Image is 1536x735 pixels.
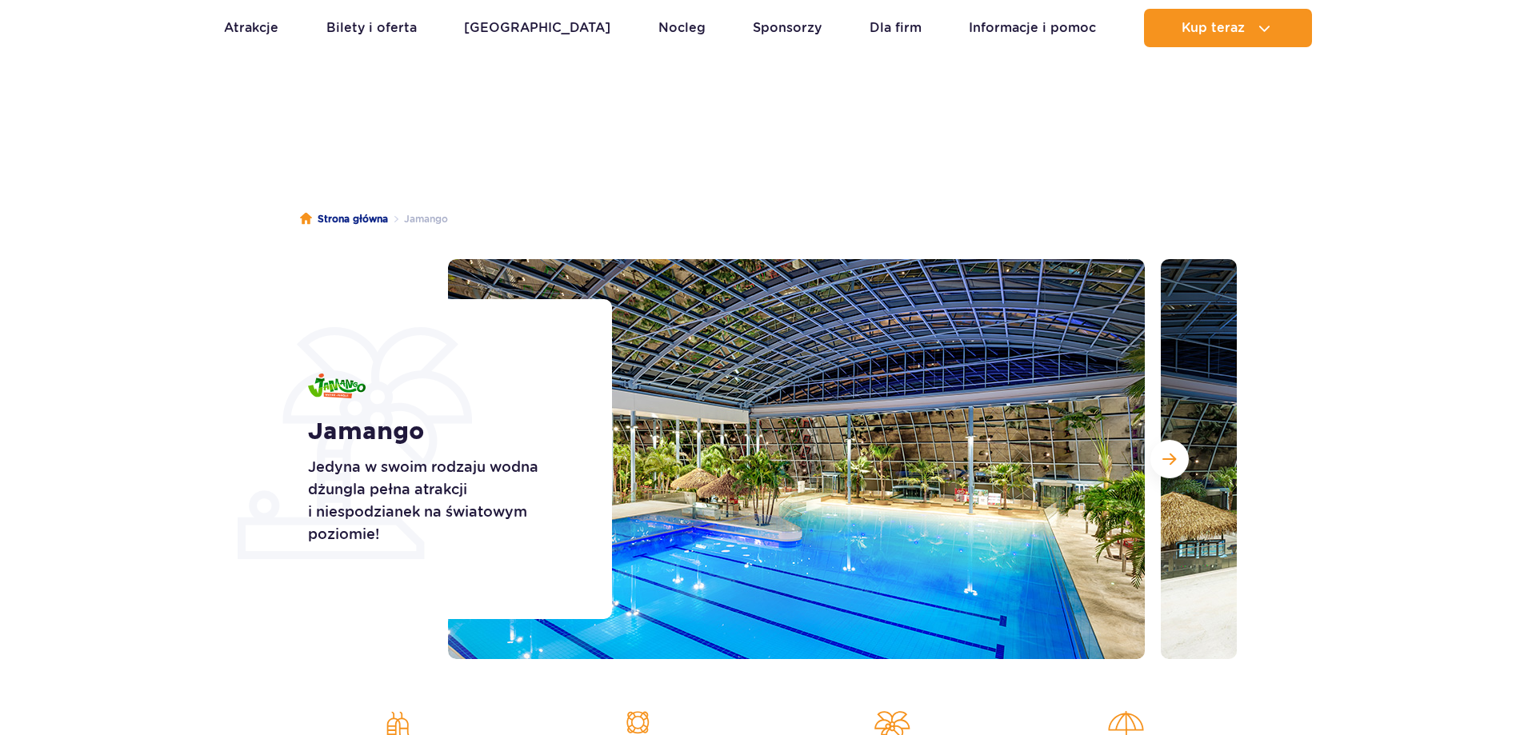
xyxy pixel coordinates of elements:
a: Sponsorzy [753,9,822,47]
li: Jamango [388,211,448,227]
button: Następny slajd [1150,440,1189,478]
a: Strona główna [300,211,388,227]
p: Jedyna w swoim rodzaju wodna dżungla pełna atrakcji i niespodzianek na światowym poziomie! [308,456,576,545]
a: Dla firm [870,9,922,47]
span: Kup teraz [1182,21,1245,35]
a: Nocleg [658,9,706,47]
img: Jamango [308,373,366,398]
button: Kup teraz [1144,9,1312,47]
a: Bilety i oferta [326,9,417,47]
a: [GEOGRAPHIC_DATA] [464,9,610,47]
a: Atrakcje [224,9,278,47]
a: Informacje i pomoc [969,9,1096,47]
h1: Jamango [308,417,576,446]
